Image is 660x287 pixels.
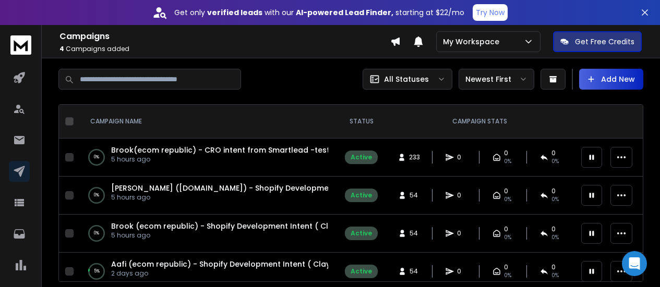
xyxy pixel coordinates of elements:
[457,153,467,161] span: 0
[622,251,647,276] div: Open Intercom Messenger
[78,105,339,139] th: CAMPAIGN NAME
[94,152,99,163] p: 0 %
[94,190,99,201] p: 0 %
[410,267,420,276] span: 54
[504,187,508,195] span: 0
[476,7,505,18] p: Try Now
[553,31,642,52] button: Get Free Credits
[551,233,559,242] span: 0%
[575,36,634,47] p: Get Free Credits
[111,183,392,193] a: [PERSON_NAME] ([DOMAIN_NAME]) - Shopify Development Intent ( Clay )
[551,225,556,233] span: 0
[111,231,328,240] p: 5 hours ago
[59,44,64,53] span: 4
[78,177,339,215] td: 0%[PERSON_NAME] ([DOMAIN_NAME]) - Shopify Development Intent ( Clay )5 hours ago
[504,233,511,242] span: 0%
[207,7,262,18] strong: verified leads
[111,221,343,231] a: Brook (ecom republic) - Shopify Development Intent ( Clay )
[410,191,420,199] span: 54
[59,45,390,53] p: Campaigns added
[10,35,31,55] img: logo
[78,139,339,177] td: 0%Brook(ecom republic) - CRO intent from Smartlead -testing5 hours ago
[111,155,328,164] p: 5 hours ago
[59,30,390,43] h1: Campaigns
[504,225,508,233] span: 0
[457,229,467,238] span: 0
[296,7,393,18] strong: AI-powered Lead Finder,
[551,187,556,195] span: 0
[351,153,372,161] div: Active
[504,157,511,166] span: 0%
[384,74,429,84] p: All Statuses
[78,215,339,253] td: 0%Brook (ecom republic) - Shopify Development Intent ( Clay )5 hours ago
[504,195,511,204] span: 0%
[551,149,556,157] span: 0
[473,4,508,21] button: Try Now
[174,7,464,18] p: Get only with our starting at $22/mo
[551,195,559,204] span: 0%
[551,157,559,166] span: 0%
[94,228,99,239] p: 0 %
[111,259,336,269] a: Aafi (ecom republic) - Shopify Development Intent ( Clay )
[111,145,341,155] a: Brook(ecom republic) - CRO intent from Smartlead -testing
[459,69,534,90] button: Newest First
[111,269,328,278] p: 2 days ago
[351,191,372,199] div: Active
[551,271,559,280] span: 0%
[551,263,556,271] span: 0
[410,229,420,238] span: 54
[457,267,467,276] span: 0
[409,153,420,161] span: 233
[504,271,511,280] span: 0%
[94,266,100,277] p: 5 %
[504,263,508,271] span: 0
[579,69,643,90] button: Add New
[443,36,503,47] p: My Workspace
[351,229,372,238] div: Active
[504,149,508,157] span: 0
[351,267,372,276] div: Active
[111,193,328,202] p: 5 hours ago
[384,105,575,139] th: CAMPAIGN STATS
[339,105,384,139] th: STATUS
[457,191,467,199] span: 0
